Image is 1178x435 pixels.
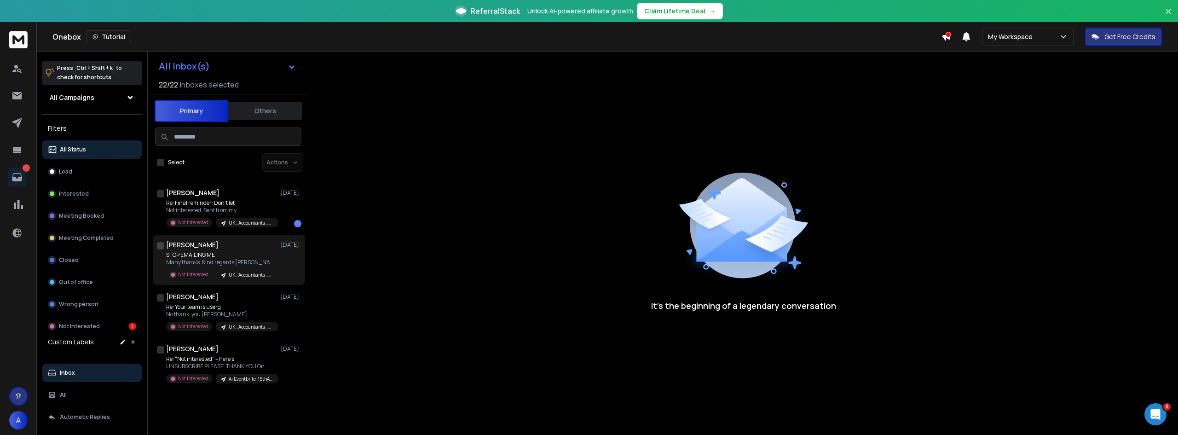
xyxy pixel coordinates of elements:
button: Primary [155,100,228,122]
button: A [9,411,28,429]
p: Many thanks. Kind regards [PERSON_NAME] [166,259,277,266]
p: Not Interested [59,323,100,330]
button: Not Interested1 [42,317,142,336]
p: No thank, you [PERSON_NAME] [166,311,277,318]
iframe: Intercom live chat [1144,403,1166,425]
button: Tutorial [87,30,131,43]
button: Claim Lifetime Deal→ [637,3,723,19]
p: Meeting Booked [59,212,104,220]
div: Onebox [52,30,941,43]
p: UK_Accountants_Oct_Ai1 [229,324,273,331]
p: Out of office [59,278,93,286]
p: Wrong person [59,301,98,308]
p: [DATE] [281,241,301,249]
p: Unlock AI-powered affiliate growth [527,6,633,16]
p: UNSUBSCRIBE PLEASE. THANK YOU On [166,363,277,370]
button: All Inbox(s) [151,57,303,75]
p: [DATE] [281,345,301,353]
p: UK_Accountants_Oct_Ai1 [229,272,273,278]
h3: Filters [42,122,142,135]
span: Ctrl + Shift + k [75,63,114,73]
button: Closed [42,251,142,269]
p: Not Interested [178,323,208,330]
button: Interested [42,185,142,203]
h1: [PERSON_NAME] [166,188,219,197]
button: Meeting Booked [42,207,142,225]
h1: [PERSON_NAME] [166,240,219,249]
button: Get Free Credits [1085,28,1162,46]
h1: All Inbox(s) [159,62,210,71]
p: Not Interested [178,375,208,382]
p: Re: Your team is using [166,303,277,311]
p: Meeting Completed [59,234,114,242]
p: All Status [60,146,86,153]
h3: Inboxes selected [180,79,239,90]
p: [DATE] [281,293,301,301]
p: Automatic Replies [60,413,110,421]
a: 1 [8,168,26,186]
span: ReferralStack [470,6,520,17]
p: Re: “Not interested” – here’s [166,355,277,363]
p: All [60,391,67,399]
button: Lead [42,162,142,181]
button: Automatic Replies [42,408,142,426]
h1: [PERSON_NAME] [166,292,219,302]
p: STOP EMAILING ME [166,251,277,259]
button: Inbox [42,364,142,382]
h3: Custom Labels [48,337,94,347]
button: All Status [42,140,142,159]
p: Interested [59,190,89,197]
button: Meeting Completed [42,229,142,247]
span: 1 [1163,403,1171,411]
button: Out of office [42,273,142,291]
p: Lead [59,168,72,175]
button: Others [228,101,302,121]
span: 22 / 22 [159,79,178,90]
span: → [709,6,716,16]
p: My Workspace [988,32,1036,41]
p: Closed [59,256,79,264]
p: Ai Eventbrite-15thAug [229,376,273,383]
p: Get Free Credits [1104,32,1155,41]
p: Press to check for shortcuts. [57,64,122,82]
p: Not Interested [178,271,208,278]
div: 1 [294,220,301,227]
button: Close banner [1162,6,1174,28]
p: UK_Accountants_Oct_Ai1 [229,220,273,226]
label: Select [168,159,185,166]
p: Not interested. Sent from my [166,207,277,214]
button: All Campaigns [42,88,142,107]
h1: All Campaigns [50,93,94,102]
p: 1 [23,164,30,172]
p: [DATE] [281,189,301,197]
div: 1 [129,323,136,330]
button: All [42,386,142,404]
h1: [PERSON_NAME] [166,344,219,354]
button: Wrong person [42,295,142,313]
p: Re: Final reminder: Don’t let [166,199,277,207]
p: Not Interested [178,219,208,226]
p: Inbox [60,369,75,377]
p: It’s the beginning of a legendary conversation [651,299,836,312]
